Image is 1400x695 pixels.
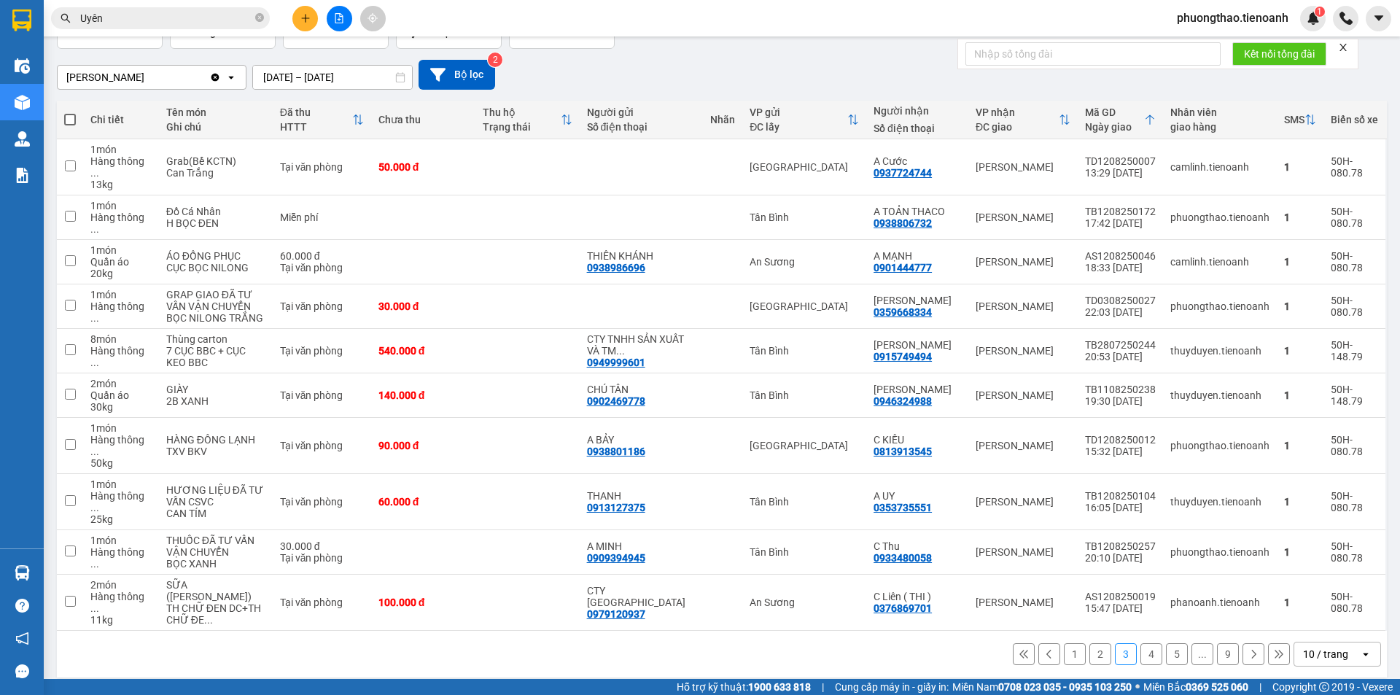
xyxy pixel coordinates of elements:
span: | [822,679,824,695]
span: close [1338,42,1348,53]
div: TXV BKV [166,446,265,457]
svg: open [225,71,237,83]
button: aim [360,6,386,31]
button: 9 [1217,643,1239,665]
div: Can Trắng [166,167,265,179]
button: caret-down [1366,6,1391,31]
div: [PERSON_NAME] [976,211,1070,223]
th: Toggle SortBy [273,101,371,139]
span: file-add [334,13,344,23]
div: Hàng thông thường [90,155,152,179]
div: phuongthao.tienoanh [1170,546,1269,558]
div: TB1208250104 [1085,490,1156,502]
img: warehouse-icon [15,95,30,110]
div: Người nhận [874,105,961,117]
div: 18:33 [DATE] [1085,262,1156,273]
span: ... [90,223,99,235]
div: 30.000 đ [280,540,364,552]
div: 2 món [90,378,152,389]
div: 1 món [90,244,152,256]
span: ... [204,614,213,626]
span: | [1259,679,1261,695]
div: THUỐC ĐÃ TƯ VẤN VẬN CHUYỂN [166,535,265,558]
span: ... [90,312,99,324]
div: VP nhận [976,106,1059,118]
div: 1 món [90,422,152,434]
div: 1 [1284,256,1316,268]
div: HÀNG ĐÔNG LẠNH [166,434,265,446]
div: CTY BẮC NAM [587,585,696,608]
span: 0 [517,22,525,39]
div: Tại văn phòng [280,440,364,451]
span: caret-down [1372,12,1385,25]
div: Thùng carton [166,333,265,345]
div: 1 [1284,546,1316,558]
div: Đã thu [280,106,352,118]
div: Tại văn phòng [280,552,364,564]
div: 20:10 [DATE] [1085,552,1156,564]
span: close-circle [255,13,264,22]
span: plus [300,13,311,23]
div: A UY [874,490,961,502]
div: HTTT [280,121,352,133]
div: 11 kg [90,614,152,626]
span: món [318,26,338,38]
div: Tân Bình [750,389,859,401]
div: [GEOGRAPHIC_DATA] [750,440,859,451]
div: Grab(Bể KCTN) [166,155,265,167]
div: TB1208250172 [1085,206,1156,217]
input: Selected Cư Kuin. [146,70,147,85]
div: 1 món [90,478,152,490]
div: [PERSON_NAME] [976,597,1070,608]
span: question-circle [15,599,29,613]
div: 1 [1284,345,1316,357]
div: H BỌC ĐEN [166,217,265,229]
div: C Liên ( THI ) [874,591,961,602]
button: Kết nối tổng đài [1232,42,1326,66]
div: 1 món [90,200,152,211]
div: 0938806732 [874,217,932,229]
div: 0938986696 [587,262,645,273]
div: 30.000 đ [378,300,468,312]
div: camlinh.tienoanh [1170,161,1269,173]
strong: 1900 633 818 [748,681,811,693]
div: 50H-148.79 [1331,339,1378,362]
span: phuongthao.tienoanh [1165,9,1300,27]
div: Tân Bình [750,345,859,357]
div: Tân Bình [750,211,859,223]
button: ... [1191,643,1213,665]
div: thuyduyen.tienoanh [1170,345,1269,357]
button: 3 [1115,643,1137,665]
div: Hàng thông thường [90,211,152,235]
div: [PERSON_NAME] [976,345,1070,357]
div: thuyduyen.tienoanh [1170,496,1269,508]
div: [PERSON_NAME] [976,496,1070,508]
span: đơn [84,26,102,38]
input: Nhập số tổng đài [965,42,1221,66]
div: C KIỀU [874,434,961,446]
div: TD1208250012 [1085,434,1156,446]
div: Tại văn phòng [280,300,364,312]
div: ĐC lấy [750,121,847,133]
div: thuyduyen.tienoanh [1170,389,1269,401]
th: Toggle SortBy [1078,101,1163,139]
div: 0353735551 [874,502,932,513]
div: Người gửi [587,106,696,118]
div: CHÚ TÂN [587,384,696,395]
div: 0902469778 [587,395,645,407]
div: 13:29 [DATE] [1085,167,1156,179]
span: 126 [291,22,315,39]
div: Tân Bình [750,496,859,508]
div: SỮA (đã tư ván chính sách) [166,579,265,602]
div: 0946324988 [874,395,932,407]
div: 50H-080.78 [1331,490,1378,513]
span: 8,76 [404,22,431,39]
img: warehouse-icon [15,58,30,74]
div: 50.000 đ [378,161,468,173]
div: GIÀY [166,384,265,395]
div: Nhân viên [1170,106,1269,118]
button: 4 [1140,643,1162,665]
div: Tên món [166,106,265,118]
span: Miền Nam [952,679,1132,695]
span: Hỗ trợ kỹ thuật: [677,679,811,695]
